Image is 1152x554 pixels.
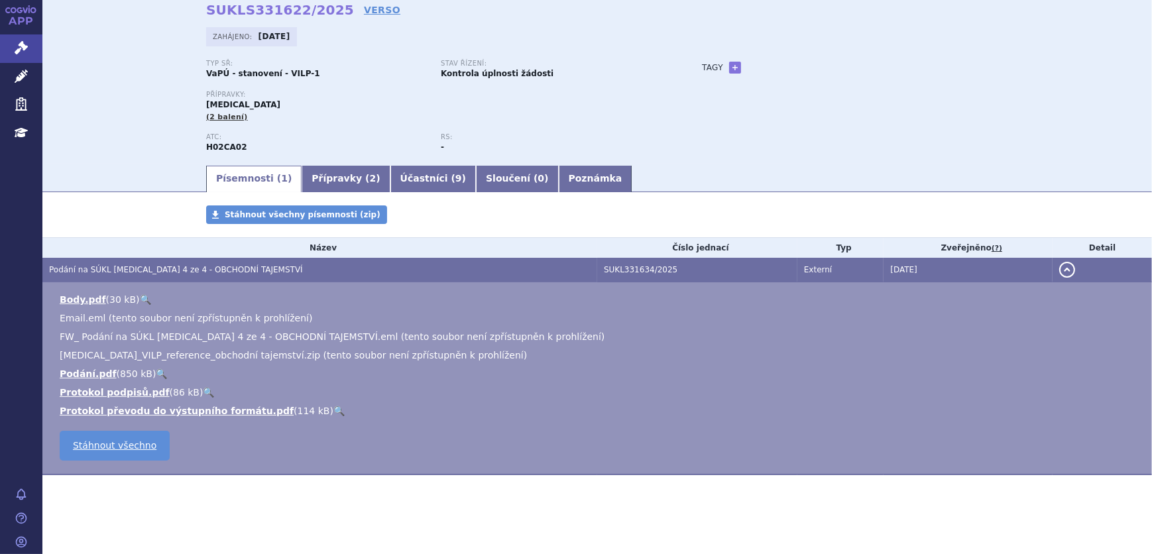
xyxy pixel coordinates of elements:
li: ( ) [60,293,1139,306]
strong: VaPÚ - stanovení - VILP-1 [206,69,320,78]
th: Číslo jednací [597,238,797,258]
p: Typ SŘ: [206,60,428,68]
th: Detail [1053,238,1152,258]
a: 🔍 [333,406,345,416]
span: Stáhnout všechny písemnosti (zip) [225,210,380,219]
span: 114 kB [298,406,330,416]
strong: [DATE] [259,32,290,41]
span: Email.eml (tento soubor není zpřístupněn k prohlížení) [60,313,312,323]
span: 30 kB [109,294,136,305]
span: Zahájeno: [213,31,255,42]
td: [DATE] [884,258,1053,282]
a: + [729,62,741,74]
a: Písemnosti (1) [206,166,302,192]
button: detail [1059,262,1075,278]
a: Body.pdf [60,294,106,305]
abbr: (?) [992,244,1002,253]
a: Stáhnout všechny písemnosti (zip) [206,205,387,224]
a: 🔍 [156,368,167,379]
a: Protokol převodu do výstupního formátu.pdf [60,406,294,416]
a: Přípravky (2) [302,166,390,192]
td: SUKL331634/2025 [597,258,797,282]
li: ( ) [60,367,1139,380]
p: Přípravky: [206,91,675,99]
a: Sloučení (0) [476,166,558,192]
span: [MEDICAL_DATA] [206,100,280,109]
li: ( ) [60,404,1139,417]
li: ( ) [60,386,1139,399]
a: 🔍 [203,387,214,398]
a: Protokol podpisů.pdf [60,387,170,398]
span: 86 kB [173,387,200,398]
span: 0 [538,173,544,184]
a: Účastníci (9) [390,166,476,192]
span: [MEDICAL_DATA]_VILP_reference_obchodní tajemství.zip (tento soubor není zpřístupněn k prohlížení) [60,350,527,360]
a: Podání.pdf [60,368,117,379]
th: Název [42,238,597,258]
span: 9 [455,173,462,184]
span: Podání na SÚKL Isturisa 4 ze 4 - OBCHODNÍ TAJEMSTVÍ [49,265,303,274]
strong: SUKLS331622/2025 [206,2,354,18]
a: Poznámka [559,166,632,192]
span: (2 balení) [206,113,248,121]
a: Stáhnout všechno [60,431,170,461]
span: FW_ Podání na SÚKL [MEDICAL_DATA] 4 ze 4 - OBCHODNÍ TAJEMSTVÍ.eml (tento soubor není zpřístupněn ... [60,331,605,342]
a: 🔍 [140,294,151,305]
p: RS: [441,133,662,141]
strong: OSILODROSTAT [206,142,247,152]
h3: Tagy [702,60,723,76]
span: Externí [804,265,832,274]
span: 2 [370,173,376,184]
p: Stav řízení: [441,60,662,68]
span: 850 kB [120,368,152,379]
strong: Kontrola úplnosti žádosti [441,69,553,78]
strong: - [441,142,444,152]
th: Zveřejněno [884,238,1053,258]
th: Typ [797,238,884,258]
span: 1 [281,173,288,184]
p: ATC: [206,133,428,141]
a: VERSO [364,3,400,17]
